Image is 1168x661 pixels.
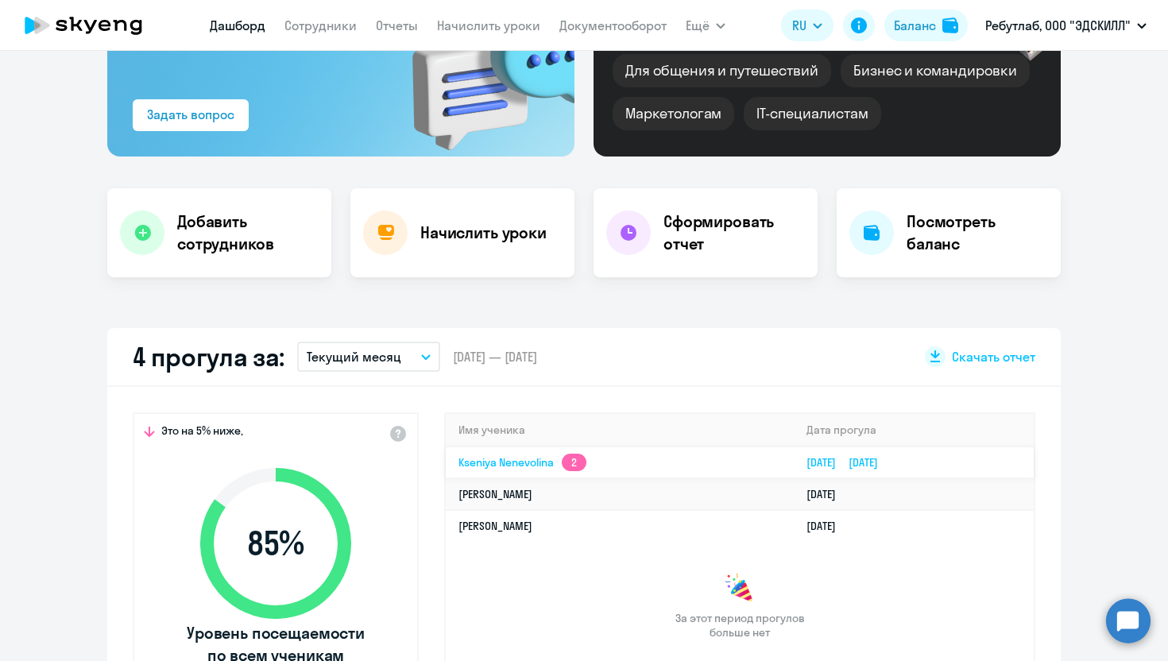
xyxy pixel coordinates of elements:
[147,105,234,124] div: Задать вопрос
[376,17,418,33] a: Отчеты
[952,348,1035,365] span: Скачать отчет
[686,16,710,35] span: Ещё
[177,211,319,255] h4: Добавить сотрудников
[453,348,537,365] span: [DATE] — [DATE]
[894,16,936,35] div: Баланс
[744,97,880,130] div: IT-специалистам
[297,342,440,372] button: Текущий месяц
[884,10,968,41] button: Балансbalance
[210,17,265,33] a: Дашборд
[686,10,725,41] button: Ещё
[794,414,1034,446] th: Дата прогула
[673,611,806,640] span: За этот период прогулов больше нет
[458,487,532,501] a: [PERSON_NAME]
[806,519,849,533] a: [DATE]
[724,573,756,605] img: congrats
[977,6,1154,44] button: Ребутлаб, ООО "ЭДСКИЛЛ"
[133,99,249,131] button: Задать вопрос
[559,17,667,33] a: Документооборот
[446,414,794,446] th: Имя ученика
[781,10,833,41] button: RU
[420,222,547,244] h4: Начислить уроки
[841,54,1030,87] div: Бизнес и командировки
[985,16,1131,35] p: Ребутлаб, ООО "ЭДСКИЛЛ"
[284,17,357,33] a: Сотрудники
[806,455,891,470] a: [DATE][DATE]
[184,524,367,562] span: 85 %
[307,347,401,366] p: Текущий месяц
[613,97,734,130] div: Маркетологам
[562,454,586,471] app-skyeng-badge: 2
[613,54,831,87] div: Для общения и путешествий
[663,211,805,255] h4: Сформировать отчет
[437,17,540,33] a: Начислить уроки
[133,341,284,373] h2: 4 прогула за:
[161,423,243,443] span: Это на 5% ниже,
[907,211,1048,255] h4: Посмотреть баланс
[942,17,958,33] img: balance
[806,487,849,501] a: [DATE]
[458,519,532,533] a: [PERSON_NAME]
[792,16,806,35] span: RU
[458,455,586,470] a: Kseniya Nenevolina2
